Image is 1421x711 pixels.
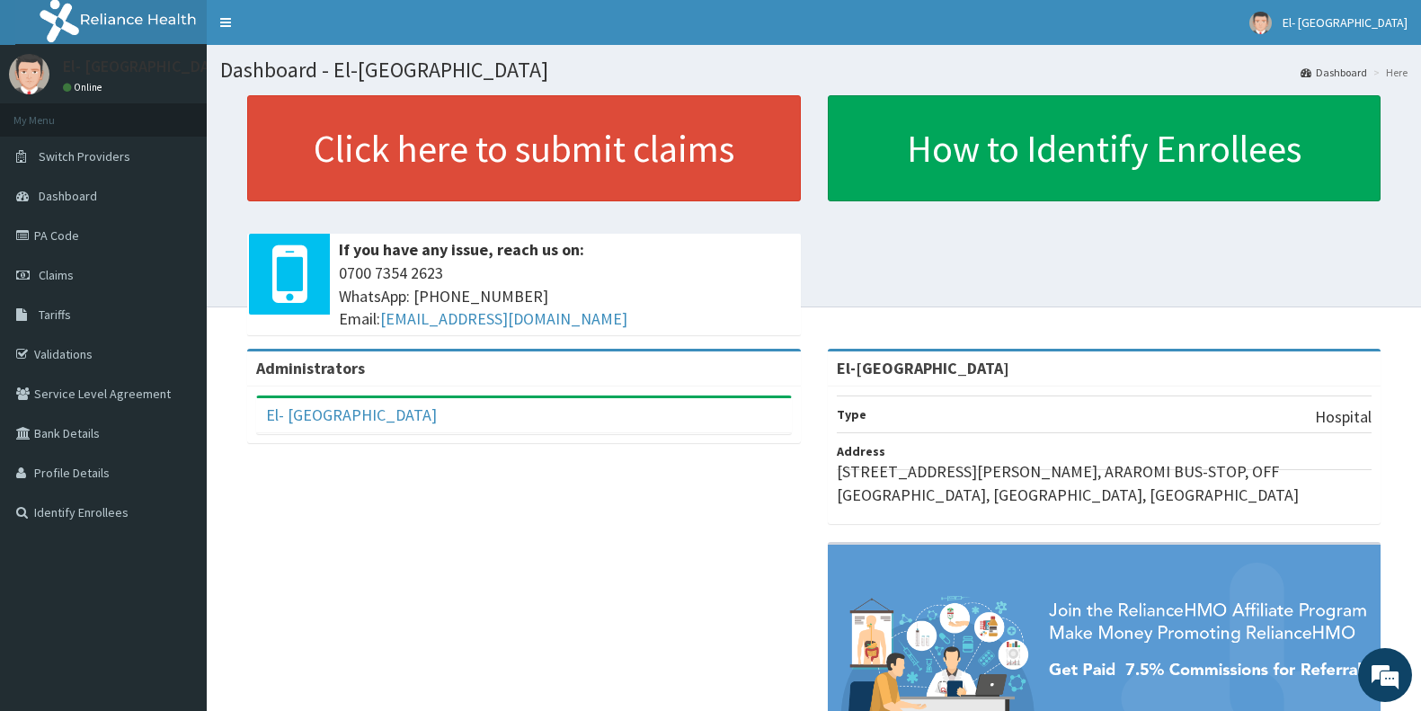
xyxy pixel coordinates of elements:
span: 0700 7354 2623 WhatsApp: [PHONE_NUMBER] Email: [339,262,792,331]
strong: El-[GEOGRAPHIC_DATA] [837,358,1009,378]
b: Type [837,406,866,422]
p: [STREET_ADDRESS][PERSON_NAME], ARAROMI BUS-STOP, OFF [GEOGRAPHIC_DATA], [GEOGRAPHIC_DATA], [GEOGR... [837,460,1372,506]
span: Claims [39,267,74,283]
h1: Dashboard - El-[GEOGRAPHIC_DATA] [220,58,1408,82]
span: Tariffs [39,307,71,323]
a: Dashboard [1301,65,1367,80]
b: If you have any issue, reach us on: [339,239,584,260]
b: Administrators [256,358,365,378]
p: Hospital [1315,405,1372,429]
span: El- [GEOGRAPHIC_DATA] [1283,14,1408,31]
li: Here [1369,65,1408,80]
span: Dashboard [39,188,97,204]
a: How to Identify Enrollees [828,95,1381,201]
img: User Image [1249,12,1272,34]
img: User Image [9,54,49,94]
a: Click here to submit claims [247,95,801,201]
b: Address [837,443,885,459]
a: [EMAIL_ADDRESS][DOMAIN_NAME] [380,308,627,329]
span: Switch Providers [39,148,130,164]
p: El- [GEOGRAPHIC_DATA] [63,58,233,75]
a: Online [63,81,106,93]
a: El- [GEOGRAPHIC_DATA] [266,404,437,425]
